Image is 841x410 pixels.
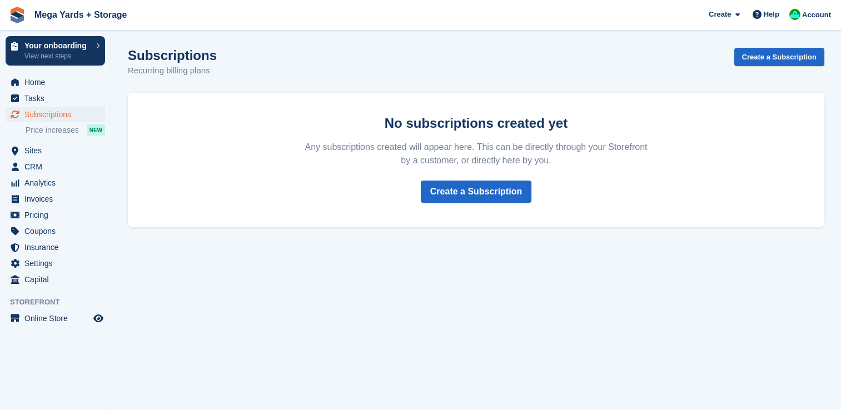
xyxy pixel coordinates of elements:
[26,125,79,136] span: Price increases
[24,207,91,223] span: Pricing
[24,91,91,106] span: Tasks
[9,7,26,23] img: stora-icon-8386f47178a22dfd0bd8f6a31ec36ba5ce8667c1dd55bd0f319d3a0aa187defe.svg
[385,116,568,131] strong: No subscriptions created yet
[30,6,131,24] a: Mega Yards + Storage
[709,9,731,20] span: Create
[26,124,105,136] a: Price increases NEW
[92,312,105,325] a: Preview store
[24,107,91,122] span: Subscriptions
[6,191,105,207] a: menu
[24,223,91,239] span: Coupons
[764,9,779,20] span: Help
[301,141,652,167] p: Any subscriptions created will appear here. This can be directly through your Storefront by a cus...
[24,311,91,326] span: Online Store
[6,272,105,287] a: menu
[6,223,105,239] a: menu
[6,91,105,106] a: menu
[24,51,91,61] p: View next steps
[10,297,111,308] span: Storefront
[24,74,91,90] span: Home
[128,64,217,77] p: Recurring billing plans
[6,107,105,122] a: menu
[6,74,105,90] a: menu
[24,239,91,255] span: Insurance
[6,175,105,191] a: menu
[6,207,105,223] a: menu
[6,256,105,271] a: menu
[24,143,91,158] span: Sites
[87,124,105,136] div: NEW
[6,311,105,326] a: menu
[24,256,91,271] span: Settings
[6,239,105,255] a: menu
[802,9,831,21] span: Account
[24,175,91,191] span: Analytics
[6,36,105,66] a: Your onboarding View next steps
[6,143,105,158] a: menu
[789,9,800,20] img: Ben Ainscough
[128,48,217,63] h1: Subscriptions
[24,191,91,207] span: Invoices
[6,159,105,174] a: menu
[734,48,824,66] a: Create a Subscription
[421,181,531,203] a: Create a Subscription
[24,159,91,174] span: CRM
[24,272,91,287] span: Capital
[24,42,91,49] p: Your onboarding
